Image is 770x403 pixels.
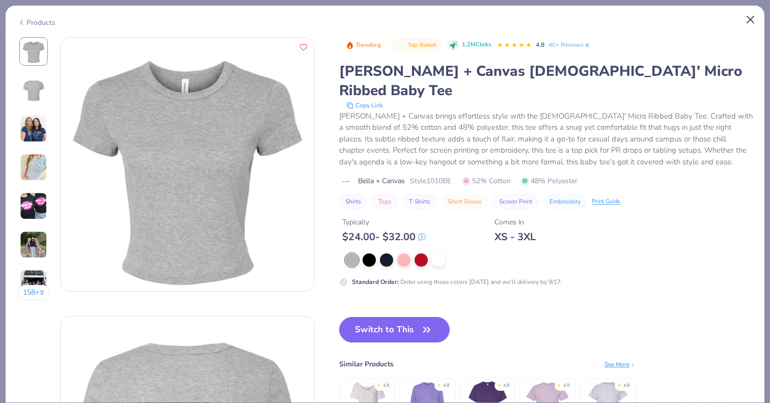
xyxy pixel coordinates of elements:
[339,317,450,342] button: Switch to This
[592,197,620,206] div: Print Guide
[443,382,449,389] div: 4.8
[297,41,310,54] button: Like
[339,359,394,369] div: Similar Products
[497,382,501,386] div: ★
[563,382,569,389] div: 4.9
[20,231,47,258] img: User generated content
[398,41,406,49] img: Top Rated sort
[494,217,536,227] div: Comes In
[17,17,56,28] div: Products
[392,39,441,52] button: Badge Button
[741,10,760,30] button: Close
[20,192,47,220] img: User generated content
[442,194,488,209] button: Short Sleeve
[623,382,629,389] div: 4.8
[340,39,386,52] button: Badge Button
[462,41,491,49] span: 1.2M Clicks
[339,110,753,168] div: [PERSON_NAME] + Canvas brings effortless style with the [DEMOGRAPHIC_DATA]' Micro Ribbed Baby Tee...
[462,176,511,186] span: 52% Cotton
[358,176,405,186] span: Bella + Canvas
[548,40,591,49] a: 40+ Reviews
[493,194,538,209] button: Screen Print
[343,100,386,110] button: copy to clipboard
[20,154,47,181] img: User generated content
[403,194,436,209] button: T-Shirts
[352,277,562,286] div: Order using these colors [DATE] and we’ll delivery by 9/17.
[604,360,636,369] div: See More
[61,38,314,291] img: Front
[346,41,354,49] img: Trending sort
[372,194,398,209] button: Tops
[352,278,399,286] strong: Standard Order :
[342,231,426,243] div: $ 24.00 - $ 32.00
[20,115,47,142] img: User generated content
[21,39,46,64] img: Front
[410,176,451,186] span: Style 1010BE
[557,382,561,386] div: ★
[383,382,389,389] div: 4.8
[339,62,753,100] div: [PERSON_NAME] + Canvas [DEMOGRAPHIC_DATA]' Micro Ribbed Baby Tee
[377,382,381,386] div: ★
[339,194,367,209] button: Shirts
[339,178,353,186] img: brand logo
[543,194,587,209] button: Embroidery
[17,285,50,300] button: 158+
[536,41,544,49] span: 4.8
[21,78,46,102] img: Back
[497,37,532,53] div: 4.8 Stars
[617,382,621,386] div: ★
[503,382,509,389] div: 4.8
[521,176,577,186] span: 48% Polyester
[437,382,441,386] div: ★
[356,42,381,48] span: Trending
[20,270,47,297] img: User generated content
[408,42,436,48] span: Top Rated
[494,231,536,243] div: XS - 3XL
[342,217,426,227] div: Typically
